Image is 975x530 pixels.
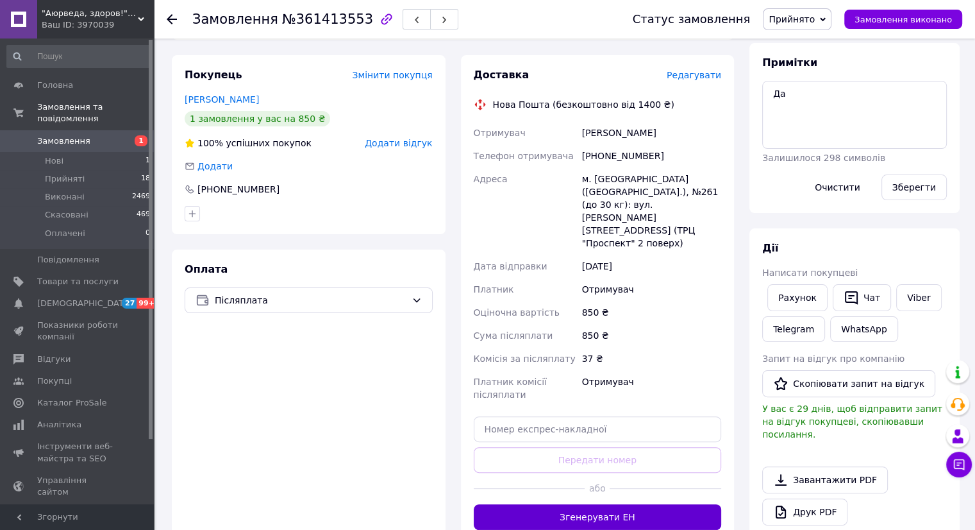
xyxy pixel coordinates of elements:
div: Статус замовлення [633,13,751,26]
div: 850 ₴ [579,324,724,347]
button: Зберегти [881,175,947,200]
span: Інструменти веб-майстра та SEO [37,441,119,464]
span: Замовлення виконано [854,15,952,24]
a: [PERSON_NAME] [185,94,259,105]
button: Чат з покупцем [946,452,972,477]
span: 0 [146,228,150,239]
button: Згенерувати ЕН [474,504,722,530]
div: Повернутися назад [167,13,177,26]
span: Каталог ProSale [37,397,106,409]
button: Чат [833,284,891,311]
div: 1 замовлення у вас на 850 ₴ [185,111,330,126]
span: 1 [146,155,150,167]
span: 1 [135,135,147,146]
div: Отримувач [579,370,724,406]
input: Номер експрес-накладної [474,416,722,442]
div: м. [GEOGRAPHIC_DATA] ([GEOGRAPHIC_DATA].), №261 (до 30 кг): вул. [PERSON_NAME][STREET_ADDRESS] (Т... [579,167,724,255]
span: Виконані [45,191,85,203]
a: WhatsApp [830,316,897,342]
span: 469 [137,209,150,221]
span: 18 [141,173,150,185]
span: Комісія за післяплату [474,354,576,364]
div: Ваш ID: 3970039 [42,19,154,31]
div: 37 ₴ [579,347,724,370]
span: Змінити покупця [353,70,433,80]
a: Друк PDF [762,499,847,526]
span: Покупець [185,69,242,81]
span: Платник [474,284,514,295]
span: У вас є 29 днів, щоб відправити запит на відгук покупцеві, скопіювавши посилання. [762,404,942,440]
span: 27 [122,298,137,309]
span: Залишилося 298 символів [762,153,885,163]
span: Прийнято [769,14,815,24]
span: Покупці [37,375,72,387]
span: Відгуки [37,354,71,365]
textarea: Да [762,81,947,149]
span: Адреса [474,174,508,184]
span: або [585,482,610,495]
a: Viber [896,284,941,311]
span: Скасовані [45,209,88,221]
span: Примітки [762,56,817,69]
span: Показники роботи компанії [37,320,119,343]
span: Повідомлення [37,254,99,266]
span: 99+ [137,298,158,309]
span: Управління сайтом [37,475,119,498]
a: Telegram [762,316,825,342]
div: [PHONE_NUMBER] [579,144,724,167]
span: 2469 [132,191,150,203]
span: Доставка [474,69,529,81]
div: успішних покупок [185,137,312,150]
span: Товари та послуги [37,276,119,287]
div: [PHONE_NUMBER] [196,183,281,196]
span: Прийняті [45,173,85,185]
span: Додати відгук [365,138,432,148]
div: 850 ₴ [579,301,724,324]
span: Аналітика [37,419,81,431]
span: Редагувати [667,70,721,80]
span: Дії [762,242,778,254]
div: [DATE] [579,255,724,278]
span: Дата відправки [474,261,547,271]
button: Очистити [804,175,871,200]
div: Отримувач [579,278,724,301]
span: Оплата [185,263,228,275]
span: Нові [45,155,63,167]
span: Замовлення та повідомлення [37,101,154,124]
button: Рахунок [767,284,828,311]
span: Написати покупцеві [762,268,858,278]
span: Телефон отримувача [474,151,574,161]
span: Замовлення [192,12,278,27]
span: 100% [197,138,223,148]
div: Нова Пошта (безкоштовно від 1400 ₴) [490,98,678,111]
span: Замовлення [37,135,90,147]
span: Додати [197,161,233,171]
span: Оціночна вартість [474,307,560,318]
a: Завантажити PDF [762,466,888,493]
span: "Аюрведа, здоров!": Природний шлях до здоров'я та краси! [42,8,138,19]
input: Пошук [6,45,151,68]
div: [PERSON_NAME] [579,121,724,144]
button: Замовлення виконано [844,10,962,29]
span: Запит на відгук про компанію [762,354,904,364]
span: Платник комісії післяплати [474,377,547,400]
span: Отримувач [474,128,526,138]
span: №361413553 [282,12,373,27]
span: [DEMOGRAPHIC_DATA] [37,298,132,309]
span: Головна [37,80,73,91]
button: Скопіювати запит на відгук [762,370,935,397]
span: Сума післяплати [474,330,553,341]
span: Післяплата [215,293,406,307]
span: Оплачені [45,228,85,239]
